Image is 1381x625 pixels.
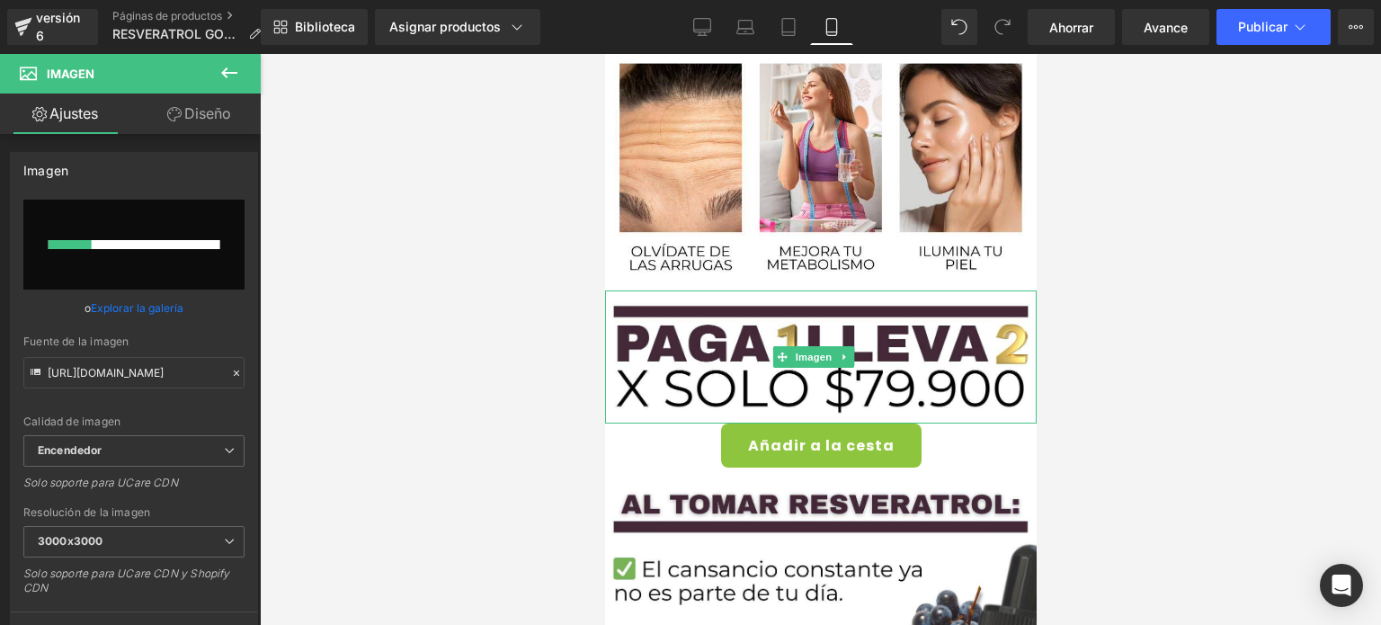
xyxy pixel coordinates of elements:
[985,9,1020,45] button: Rehacer
[112,9,275,23] a: Páginas de productos
[184,104,231,122] font: Diseño
[7,9,98,45] a: versión 6
[1144,20,1188,35] font: Avance
[191,298,227,309] font: Imagen
[295,19,355,34] font: Biblioteca
[681,9,724,45] a: De oficina
[1238,19,1287,34] font: Publicar
[23,415,120,428] font: Calidad de imagen
[941,9,977,45] button: Deshacer
[47,67,94,81] font: Imagen
[112,9,222,22] font: Páginas de productos
[143,381,290,402] font: Añadir a la cesta
[1216,9,1331,45] button: Publicar
[134,94,264,134] a: Diseño
[1320,564,1363,607] div: Abrir Intercom Messenger
[112,26,248,41] font: RESVERATROL GOTAS
[23,476,178,489] font: Solo soporte para UCare CDN
[389,19,501,34] font: Asignar productos
[85,301,91,315] font: o
[49,104,98,122] font: Ajustes
[767,9,810,45] a: Tableta
[1049,20,1093,35] font: Ahorrar
[23,567,230,594] font: Solo soporte para UCare CDN y Shopify CDN
[810,9,853,45] a: Móvil
[91,301,183,315] font: Explorar la galería
[1122,9,1209,45] a: Avance
[23,505,150,519] font: Resolución de la imagen
[261,9,368,45] a: Nueva Biblioteca
[231,292,250,314] a: Expandir / Contraer
[1338,9,1374,45] button: Más
[23,357,245,388] input: Enlace
[38,534,102,548] font: 3000x3000
[23,335,129,348] font: Fuente de la imagen
[23,163,68,178] font: Imagen
[36,10,80,43] font: versión 6
[116,370,316,414] button: Añadir a la cesta
[38,443,102,457] font: Encendedor
[724,9,767,45] a: Computadora portátil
